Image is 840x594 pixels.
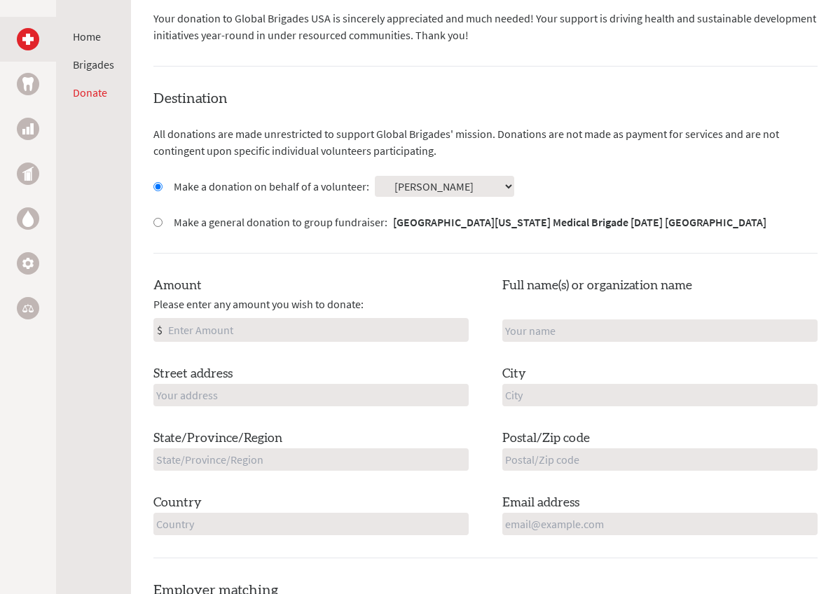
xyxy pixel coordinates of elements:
[153,493,202,513] label: Country
[22,304,34,312] img: Legal Empowerment
[17,252,39,275] a: Engineering
[153,364,233,384] label: Street address
[22,167,34,181] img: Public Health
[17,297,39,319] a: Legal Empowerment
[17,73,39,95] a: Dental
[502,429,590,448] label: Postal/Zip code
[153,448,469,471] input: State/Province/Region
[502,276,692,296] label: Full name(s) or organization name
[153,384,469,406] input: Your address
[502,493,579,513] label: Email address
[22,123,34,134] img: Business
[153,89,818,109] h4: Destination
[153,10,818,43] p: Your donation to Global Brigades USA is sincerely appreciated and much needed! Your support is dr...
[502,319,818,342] input: Your name
[165,319,468,341] input: Enter Amount
[154,319,165,341] div: $
[17,163,39,185] a: Public Health
[73,56,114,73] li: Brigades
[153,513,469,535] input: Country
[502,364,526,384] label: City
[153,125,818,159] p: All donations are made unrestricted to support Global Brigades' mission. Donations are not made a...
[22,258,34,269] img: Engineering
[153,296,364,312] span: Please enter any amount you wish to donate:
[393,215,766,229] strong: [GEOGRAPHIC_DATA][US_STATE] Medical Brigade [DATE] [GEOGRAPHIC_DATA]
[502,513,818,535] input: email@example.com
[17,28,39,50] a: Medical
[153,429,282,448] label: State/Province/Region
[17,207,39,230] a: Water
[73,28,114,45] li: Home
[174,214,766,230] label: Make a general donation to group fundraiser:
[174,178,369,195] label: Make a donation on behalf of a volunteer:
[17,118,39,140] a: Business
[73,29,101,43] a: Home
[502,448,818,471] input: Postal/Zip code
[22,210,34,226] img: Water
[502,384,818,406] input: City
[73,85,107,99] a: Donate
[22,34,34,45] img: Medical
[73,84,114,101] li: Donate
[73,57,114,71] a: Brigades
[22,77,34,90] img: Dental
[153,276,202,296] label: Amount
